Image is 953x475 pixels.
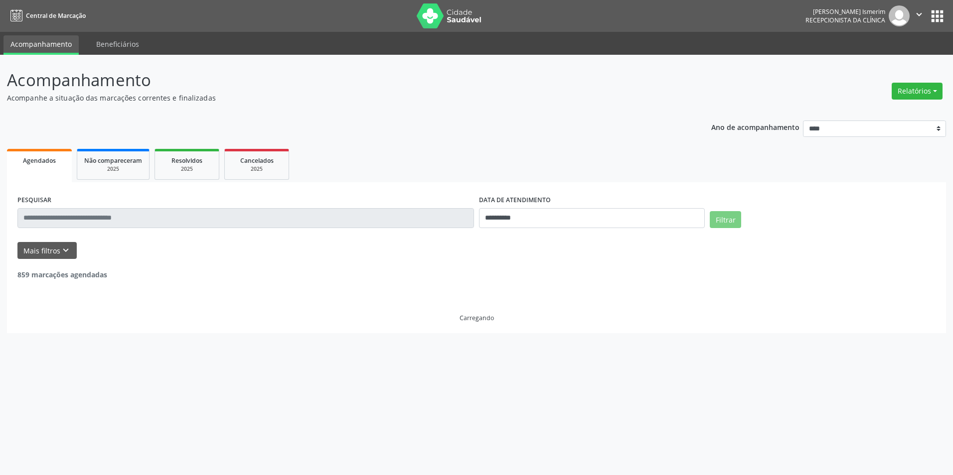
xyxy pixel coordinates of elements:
div: Carregando [460,314,494,322]
span: Resolvidos [171,156,202,165]
span: Agendados [23,156,56,165]
button: Relatórios [892,83,943,100]
i: keyboard_arrow_down [60,245,71,256]
span: Central de Marcação [26,11,86,20]
button: Mais filtroskeyboard_arrow_down [17,242,77,259]
span: Recepcionista da clínica [805,16,885,24]
div: 2025 [162,165,212,173]
label: DATA DE ATENDIMENTO [479,193,551,208]
a: Beneficiários [89,35,146,53]
div: [PERSON_NAME] Ismerim [805,7,885,16]
a: Central de Marcação [7,7,86,24]
button: Filtrar [710,211,741,228]
div: 2025 [232,165,282,173]
button:  [910,5,929,26]
label: PESQUISAR [17,193,51,208]
span: Cancelados [240,156,274,165]
span: Não compareceram [84,156,142,165]
p: Acompanhe a situação das marcações correntes e finalizadas [7,93,664,103]
a: Acompanhamento [3,35,79,55]
i:  [914,9,925,20]
button: apps [929,7,946,25]
p: Acompanhamento [7,68,664,93]
div: 2025 [84,165,142,173]
p: Ano de acompanhamento [711,120,799,133]
img: img [889,5,910,26]
strong: 859 marcações agendadas [17,270,107,279]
